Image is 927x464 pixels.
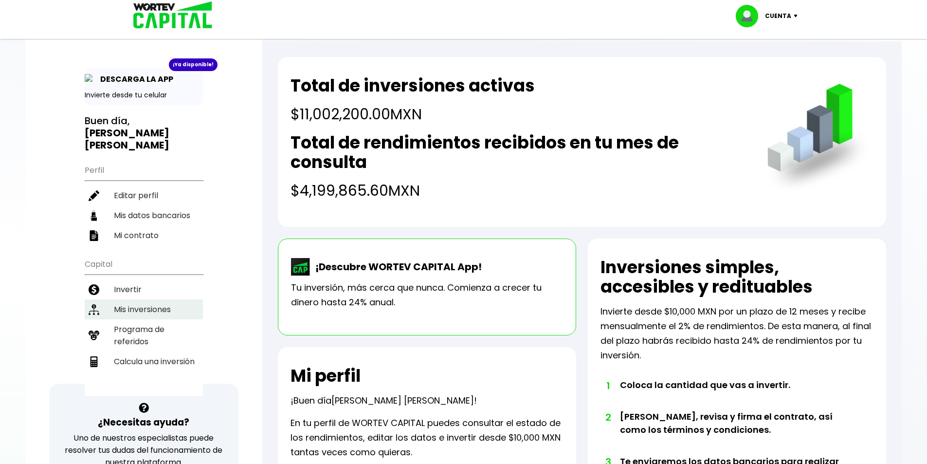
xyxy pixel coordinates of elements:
h2: Total de rendimientos recibidos en tu mes de consulta [291,133,747,172]
a: Programa de referidos [85,319,203,352]
li: [PERSON_NAME], revisa y firma el contrato, así como los términos y condiciones. [620,410,846,455]
p: ¡Buen día ! [291,393,477,408]
a: Mis datos bancarios [85,205,203,225]
b: [PERSON_NAME] [PERSON_NAME] [85,126,169,152]
p: ¡Descubre WORTEV CAPITAL App! [310,260,482,274]
p: Invierte desde $10,000 MXN por un plazo de 12 meses y recibe mensualmente el 2% de rendimientos. ... [600,304,873,363]
li: Coloca la cantidad que vas a invertir. [620,378,846,410]
img: profile-image [736,5,765,27]
h4: $4,199,865.60 MXN [291,180,747,202]
img: editar-icon.952d3147.svg [89,190,99,201]
img: invertir-icon.b3b967d7.svg [89,284,99,295]
ul: Capital [85,253,203,396]
img: grafica.516fef24.png [763,84,873,194]
h3: Buen día, [85,115,203,151]
a: Invertir [85,279,203,299]
a: Editar perfil [85,186,203,205]
a: Calcula una inversión [85,352,203,371]
a: Mi contrato [85,225,203,245]
img: wortev-capital-app-icon [291,258,310,276]
p: Invierte desde tu celular [85,90,203,100]
p: En tu perfil de WORTEV CAPITAL puedes consultar el estado de los rendimientos, editar los datos e... [291,416,563,460]
p: Cuenta [765,9,791,23]
span: 2 [605,410,610,425]
h4: $11,002,200.00 MXN [291,103,535,125]
p: Tu inversión, más cerca que nunca. Comienza a crecer tu dinero hasta 24% anual. [291,280,563,310]
h2: Total de inversiones activas [291,76,535,95]
div: ¡Ya disponible! [169,58,218,71]
span: 1 [605,378,610,393]
img: icon-down [791,15,804,18]
img: app-icon [85,74,95,85]
img: calculadora-icon.17d418c4.svg [89,356,99,367]
a: Mis inversiones [85,299,203,319]
img: contrato-icon.f2db500c.svg [89,230,99,241]
h2: Mi perfil [291,366,361,386]
img: datos-icon.10cf9172.svg [89,210,99,221]
h3: ¿Necesitas ayuda? [98,415,189,429]
h2: Inversiones simples, accesibles y redituables [600,258,873,297]
img: recomiendanos-icon.9b8e9327.svg [89,330,99,341]
img: inversiones-icon.6695dc30.svg [89,304,99,315]
ul: Perfil [85,159,203,245]
span: [PERSON_NAME] [PERSON_NAME] [331,394,474,407]
p: DESCARGA LA APP [95,73,173,85]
